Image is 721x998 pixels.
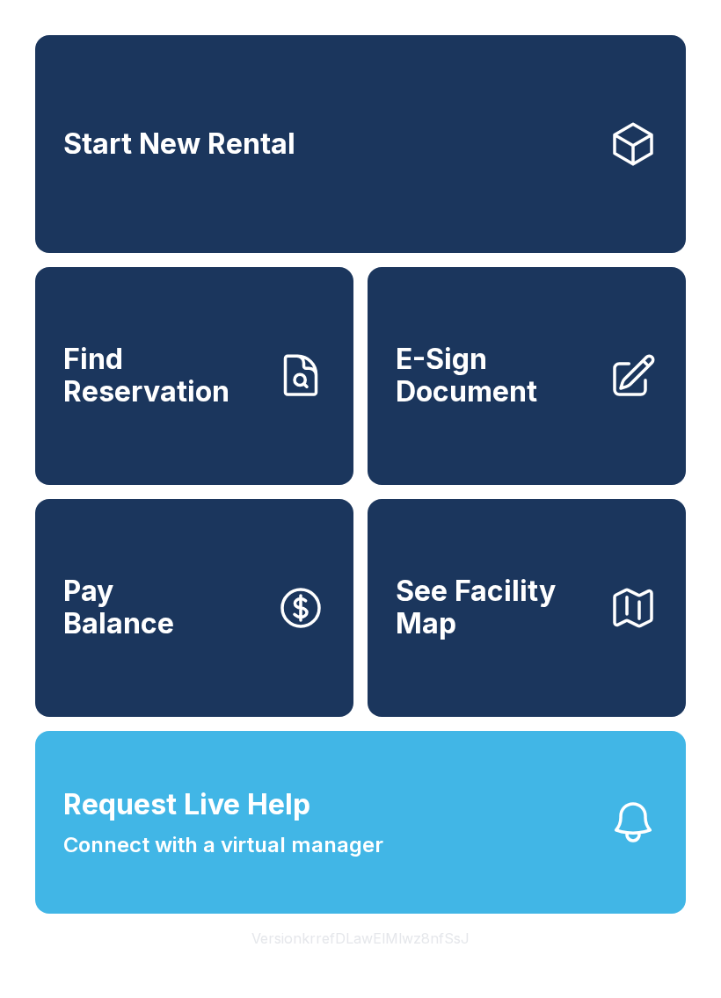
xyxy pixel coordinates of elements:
span: E-Sign Document [396,344,594,408]
span: Connect with a virtual manager [63,829,383,861]
span: Pay Balance [63,575,174,640]
span: Find Reservation [63,344,262,408]
a: E-Sign Document [368,267,686,485]
span: Start New Rental [63,128,295,161]
button: Request Live HelpConnect with a virtual manager [35,731,686,914]
span: See Facility Map [396,575,594,640]
button: PayBalance [35,499,353,717]
a: Start New Rental [35,35,686,253]
button: See Facility Map [368,499,686,717]
button: VersionkrrefDLawElMlwz8nfSsJ [237,914,484,963]
span: Request Live Help [63,784,310,826]
a: Find Reservation [35,267,353,485]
